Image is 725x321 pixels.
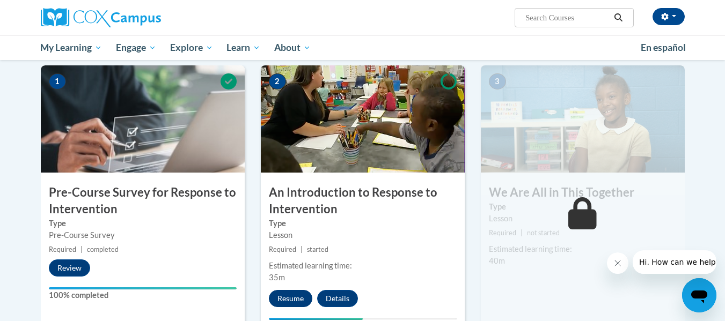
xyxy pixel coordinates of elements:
[634,36,693,59] a: En español
[87,245,119,253] span: completed
[261,65,465,173] img: Course Image
[489,243,677,255] div: Estimated learning time:
[261,184,465,218] h3: An Introduction to Response to Intervention
[269,73,286,89] span: 2
[524,11,610,24] input: Search Courses
[269,290,312,307] button: Resume
[25,35,701,60] div: Main menu
[489,213,677,225] div: Lesson
[269,260,457,272] div: Estimated learning time:
[269,273,285,282] span: 35m
[610,11,626,24] button: Search
[49,259,90,277] button: Review
[633,250,716,274] iframe: Message from company
[641,42,686,53] span: En español
[481,184,685,201] h3: We Are All in This Together
[267,35,318,60] a: About
[80,245,83,253] span: |
[607,252,628,274] iframe: Close message
[653,8,685,25] button: Account Settings
[219,35,267,60] a: Learn
[40,41,102,54] span: My Learning
[269,218,457,229] label: Type
[489,256,505,265] span: 40m
[163,35,220,60] a: Explore
[49,218,237,229] label: Type
[49,289,237,301] label: 100% completed
[317,290,358,307] button: Details
[226,41,260,54] span: Learn
[49,287,237,289] div: Your progress
[116,41,156,54] span: Engage
[49,73,66,89] span: 1
[49,229,237,241] div: Pre-Course Survey
[170,41,213,54] span: Explore
[489,229,516,237] span: Required
[269,318,363,320] div: Your progress
[41,8,161,27] img: Cox Campus
[34,35,109,60] a: My Learning
[109,35,163,60] a: Engage
[269,245,296,253] span: Required
[49,245,76,253] span: Required
[41,65,245,173] img: Course Image
[41,184,245,218] h3: Pre-Course Survey for Response to Intervention
[41,8,245,27] a: Cox Campus
[527,229,560,237] span: not started
[269,229,457,241] div: Lesson
[307,245,328,253] span: started
[301,245,303,253] span: |
[489,201,677,213] label: Type
[6,8,87,16] span: Hi. How can we help?
[274,41,311,54] span: About
[682,278,716,312] iframe: Button to launch messaging window
[489,73,506,89] span: 3
[481,65,685,173] img: Course Image
[521,229,523,237] span: |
